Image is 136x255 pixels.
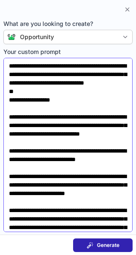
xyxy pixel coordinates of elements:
span: What are you looking to create? [3,20,133,28]
span: Your custom prompt [3,48,133,56]
span: Generate [97,242,119,249]
button: Generate [73,238,133,252]
textarea: Your custom prompt [3,58,133,232]
div: Opportunity [20,33,54,41]
img: Connie from ContactOut [4,34,16,40]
